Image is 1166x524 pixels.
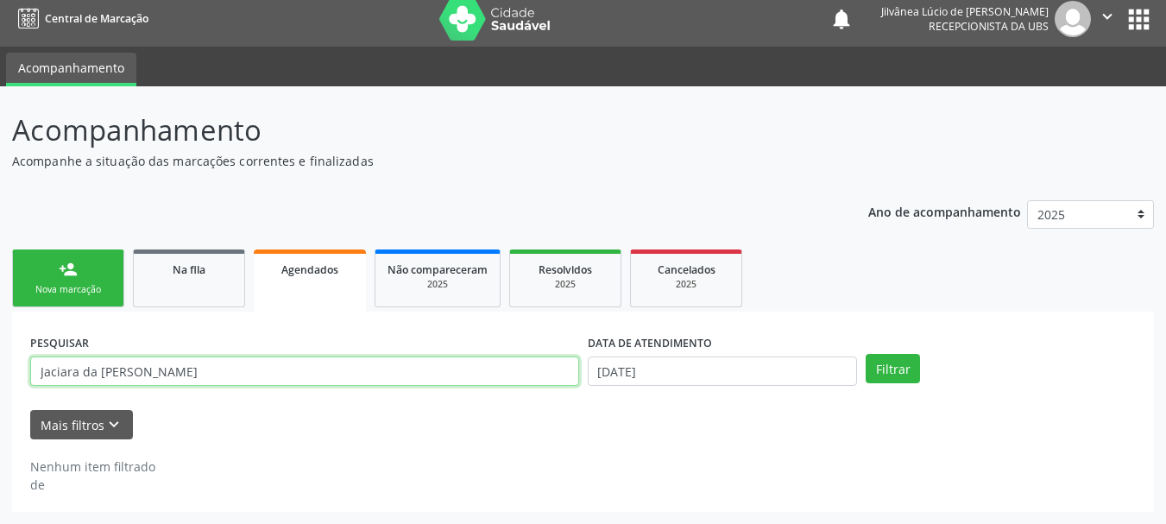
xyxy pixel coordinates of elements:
[929,19,1049,34] span: Recepcionista da UBS
[643,278,729,291] div: 2025
[12,109,811,152] p: Acompanhamento
[881,4,1049,19] div: Jilvânea Lúcio de [PERSON_NAME]
[1124,4,1154,35] button: apps
[45,11,148,26] span: Central de Marcação
[30,357,579,386] input: Nome, CNS
[59,260,78,279] div: person_add
[1091,1,1124,37] button: 
[104,415,123,434] i: keyboard_arrow_down
[30,458,155,476] div: Nenhum item filtrado
[588,357,858,386] input: Selecione um intervalo
[522,278,608,291] div: 2025
[388,278,488,291] div: 2025
[658,262,715,277] span: Cancelados
[30,476,155,494] div: de
[12,4,148,33] a: Central de Marcação
[829,7,854,31] button: notifications
[1055,1,1091,37] img: img
[12,152,811,170] p: Acompanhe a situação das marcações correntes e finalizadas
[25,283,111,296] div: Nova marcação
[868,200,1021,222] p: Ano de acompanhamento
[281,262,338,277] span: Agendados
[866,354,920,383] button: Filtrar
[30,410,133,440] button: Mais filtroskeyboard_arrow_down
[173,262,205,277] span: Na fila
[1098,7,1117,26] i: 
[588,330,712,357] label: DATA DE ATENDIMENTO
[30,330,89,357] label: PESQUISAR
[6,53,136,86] a: Acompanhamento
[388,262,488,277] span: Não compareceram
[539,262,592,277] span: Resolvidos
